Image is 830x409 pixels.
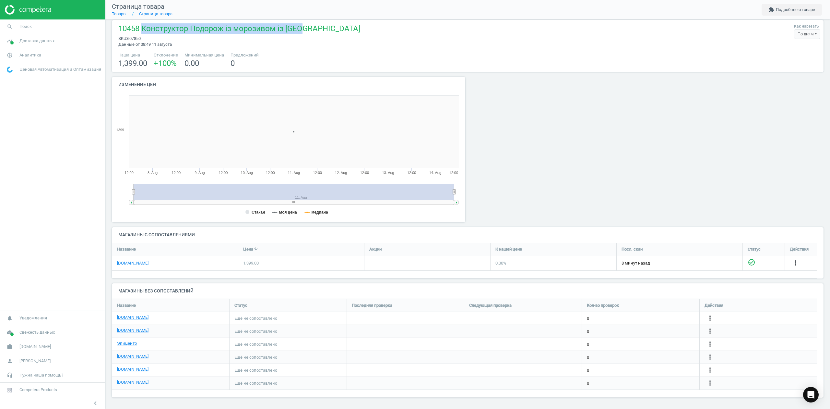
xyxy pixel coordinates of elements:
[706,340,714,349] button: more_vert
[241,171,253,175] tspan: 10. Aug
[587,328,589,334] span: 0
[790,246,809,252] span: Действия
[117,328,148,333] a: [DOMAIN_NAME]
[587,316,589,321] span: 0
[4,35,16,47] i: timeline
[231,59,235,68] span: 0
[705,303,723,308] span: Действия
[139,11,172,16] a: Страница товара
[7,67,13,73] img: wGWNvw8QSZomAAAAABJRU5ErkJggg==
[4,341,16,353] i: work
[117,246,136,252] span: Название
[112,11,126,16] a: Товары
[794,29,820,39] div: По дням
[19,358,51,364] span: [PERSON_NAME]
[118,36,127,41] span: sku :
[311,210,328,215] tspan: медиана
[768,7,774,13] i: extension
[118,23,360,36] span: 10458 Конструктор Подорож із морозивом із [GEOGRAPHIC_DATA]
[184,52,224,58] span: Минимальная цена
[253,246,258,251] i: arrow_downward
[234,380,277,386] span: Ещё не сопоставлено
[112,77,465,92] h4: Изменение цен
[495,261,506,266] span: 0.00 %
[313,171,322,175] text: 12:00
[369,260,373,266] div: —
[19,67,101,72] span: Ценовая Автоматизация и Оптимизация
[706,379,714,387] i: more_vert
[622,260,738,266] span: 8 минут назад
[234,303,247,308] span: Статус
[234,316,277,321] span: Ещё не сопоставлено
[360,171,369,175] text: 12:00
[172,171,181,175] text: 12:00
[495,246,522,252] span: К нашей цене
[469,303,512,308] span: Следующая проверка
[19,52,41,58] span: Аналитика
[4,369,16,381] i: headset_mic
[234,341,277,347] span: Ещё не сопоставлено
[407,171,416,175] text: 12:00
[195,171,205,175] tspan: 9. Aug
[117,260,148,266] a: [DOMAIN_NAME]
[4,20,16,33] i: search
[19,24,32,30] span: Поиск
[706,366,714,375] button: more_vert
[587,380,589,386] span: 0
[335,171,347,175] tspan: 12. Aug
[803,387,819,403] div: Open Intercom Messenger
[706,314,714,323] button: more_vert
[234,354,277,360] span: Ещё не сопоставлено
[622,246,643,252] span: Посл. скан
[587,303,619,308] span: Кол-во проверок
[279,210,297,215] tspan: Моя цена
[234,367,277,373] span: Ещё не сопоставлено
[706,327,714,335] i: more_vert
[4,355,16,367] i: person
[118,59,147,68] span: 1,399.00
[117,303,136,308] span: Название
[252,210,265,215] tspan: Стакан
[791,259,799,267] button: more_vert
[706,353,714,362] button: more_vert
[118,52,147,58] span: Наша цена
[184,59,199,68] span: 0.00
[762,4,822,16] button: extensionПодробнее о товаре
[116,128,124,132] text: 1399
[748,258,755,266] i: check_circle_outline
[112,227,824,242] h4: Магазины с сопоставлениями
[4,49,16,61] i: pie_chart_outlined
[231,52,259,58] span: Предложений
[4,312,16,324] i: notifications
[794,24,819,29] label: Как нарезать
[91,399,99,407] i: chevron_left
[449,171,458,175] text: 12:00
[154,59,177,68] span: +100 %
[243,246,253,252] span: Цена
[19,329,55,335] span: Свежесть данных
[154,52,178,58] span: Отклонение
[19,315,47,321] span: Уведомления
[5,5,51,15] img: ajHJNr6hYgQAAAAASUVORK5CYII=
[19,372,63,378] span: Нужна наша помощь?
[117,366,148,372] a: [DOMAIN_NAME]
[4,326,16,339] i: cloud_done
[748,246,761,252] span: Статус
[112,3,164,10] span: Страница товара
[117,341,137,346] a: Эпицентр
[587,354,589,360] span: 0
[266,171,275,175] text: 12:00
[87,399,103,407] button: chevron_left
[429,171,441,175] tspan: 14. Aug
[127,36,141,41] span: 607850
[148,171,158,175] tspan: 8. Aug
[117,315,148,320] a: [DOMAIN_NAME]
[369,246,382,252] span: Акции
[117,353,148,359] a: [DOMAIN_NAME]
[219,171,228,175] text: 12:00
